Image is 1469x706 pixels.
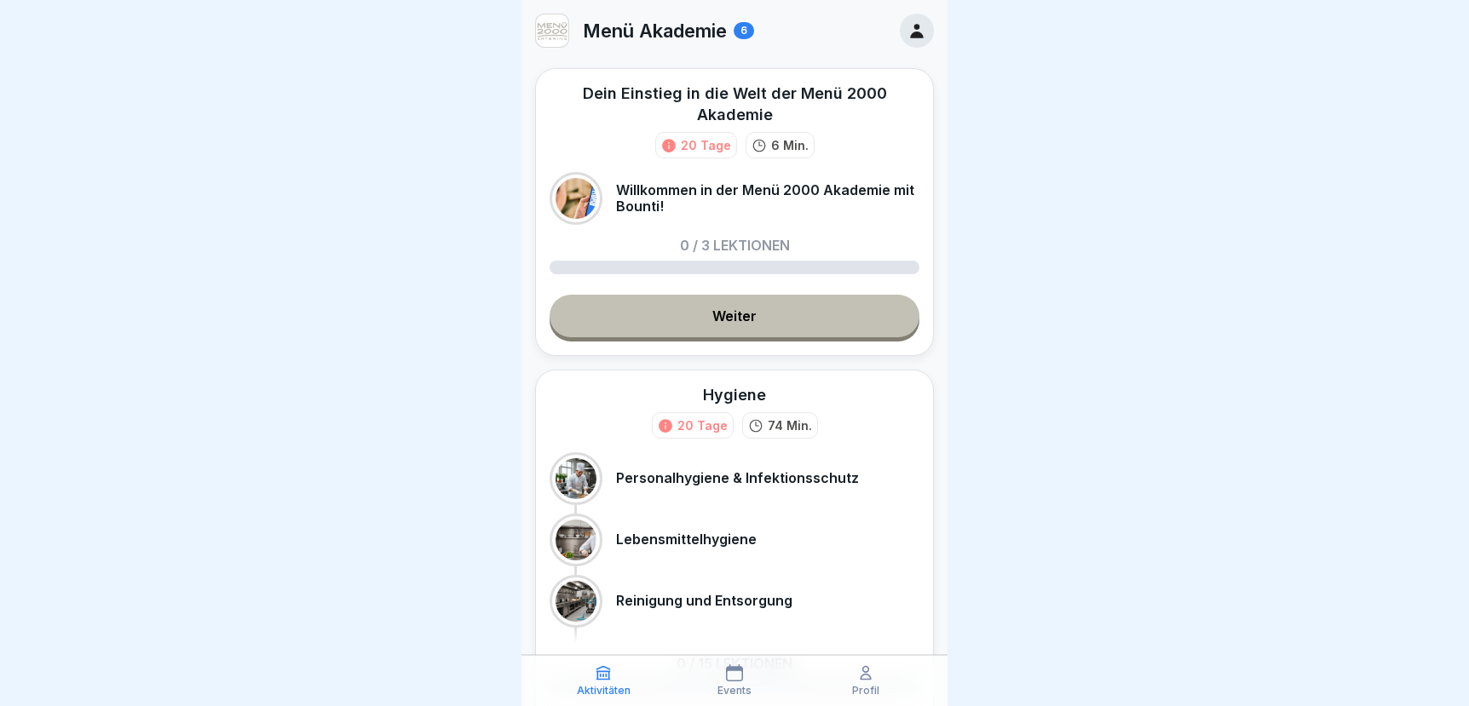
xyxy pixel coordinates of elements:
div: Dein Einstieg in die Welt der Menü 2000 Akademie [550,83,919,125]
div: 20 Tage [677,416,728,434]
p: Reinigung und Entsorgung [616,593,792,609]
div: 20 Tage [681,136,731,154]
img: v3gslzn6hrr8yse5yrk8o2yg.png [536,14,568,47]
p: Willkommen in der Menü 2000 Akademie mit Bounti! [616,182,919,215]
p: Events [717,685,752,697]
p: Lebensmittelhygiene [616,531,757,548]
p: 0 / 3 Lektionen [680,238,790,252]
a: Weiter [550,295,919,337]
p: Aktivitäten [577,685,631,697]
p: Personalhygiene & Infektionsschutz [616,470,859,486]
p: Profil [852,685,879,697]
p: 6 Min. [771,136,809,154]
div: Hygiene [703,384,766,405]
div: 6 [734,22,754,39]
p: 74 Min. [768,416,812,434]
p: Menü Akademie [583,20,727,42]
